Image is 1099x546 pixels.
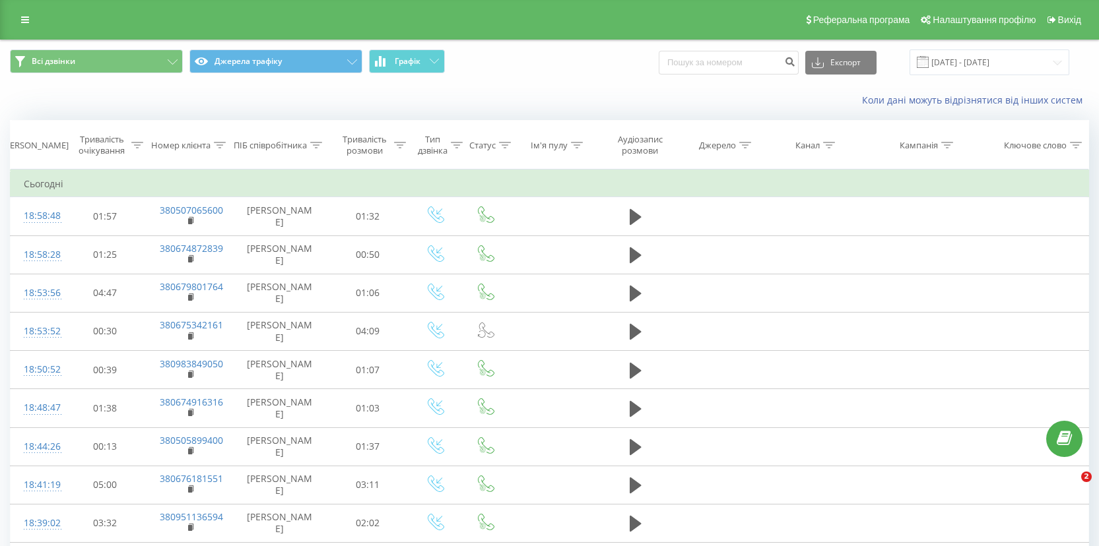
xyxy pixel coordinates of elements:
[2,140,69,151] div: [PERSON_NAME]
[933,15,1036,25] span: Налаштування профілю
[418,134,448,156] div: Тип дзвінка
[63,427,147,466] td: 00:13
[699,140,736,151] div: Джерело
[233,312,326,350] td: [PERSON_NAME]
[326,274,409,312] td: 01:06
[326,312,409,350] td: 04:09
[160,280,223,293] a: 380679801764
[160,510,223,523] a: 380951136594
[160,318,223,331] a: 380675342161
[233,466,326,504] td: [PERSON_NAME]
[160,434,223,446] a: 380505899400
[160,357,223,370] a: 380983849050
[24,510,50,536] div: 18:39:02
[24,395,50,421] div: 18:48:47
[813,15,910,25] span: Реферальна програма
[24,280,50,306] div: 18:53:56
[160,204,223,216] a: 380507065600
[608,134,673,156] div: Аудіозапис розмови
[233,351,326,389] td: [PERSON_NAME]
[469,140,496,151] div: Статус
[160,396,223,408] a: 380674916316
[233,504,326,542] td: [PERSON_NAME]
[24,472,50,498] div: 18:41:19
[233,427,326,466] td: [PERSON_NAME]
[63,197,147,235] td: 01:57
[10,49,183,73] button: Всі дзвінки
[63,466,147,504] td: 05:00
[395,57,420,66] span: Графік
[326,466,409,504] td: 03:11
[795,140,820,151] div: Канал
[189,49,362,73] button: Джерела трафіку
[1054,471,1086,503] iframe: Intercom live chat
[862,94,1089,106] a: Коли дані можуть відрізнятися вiд інших систем
[63,351,147,389] td: 00:39
[160,242,223,255] a: 380674872839
[63,389,147,427] td: 01:38
[24,357,50,382] div: 18:50:52
[63,274,147,312] td: 04:47
[1081,471,1092,482] span: 2
[338,134,391,156] div: Тривалість розмови
[63,235,147,274] td: 01:25
[24,242,50,268] div: 18:58:28
[233,197,326,235] td: [PERSON_NAME]
[233,389,326,427] td: [PERSON_NAME]
[326,504,409,542] td: 02:02
[24,203,50,229] div: 18:58:48
[326,235,409,274] td: 00:50
[63,312,147,350] td: 00:30
[659,51,799,75] input: Пошук за номером
[805,51,877,75] button: Експорт
[900,140,938,151] div: Кампанія
[531,140,568,151] div: Ім'я пулу
[233,235,326,274] td: [PERSON_NAME]
[326,427,409,466] td: 01:37
[369,49,445,73] button: Графік
[160,472,223,485] a: 380676181551
[151,140,211,151] div: Номер клієнта
[32,56,75,67] span: Всі дзвінки
[326,389,409,427] td: 01:03
[24,318,50,344] div: 18:53:52
[24,434,50,460] div: 18:44:26
[75,134,128,156] div: Тривалість очікування
[233,274,326,312] td: [PERSON_NAME]
[1058,15,1081,25] span: Вихід
[11,171,1089,197] td: Сьогодні
[234,140,307,151] div: ПІБ співробітника
[326,351,409,389] td: 01:07
[326,197,409,235] td: 01:32
[63,504,147,542] td: 03:32
[1004,140,1067,151] div: Ключове слово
